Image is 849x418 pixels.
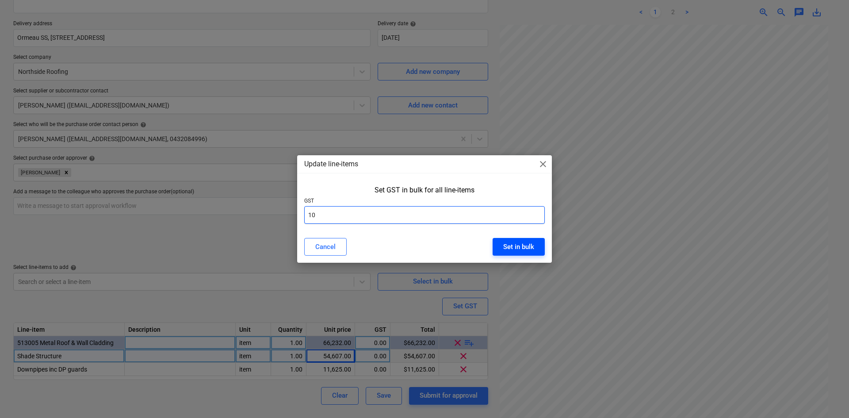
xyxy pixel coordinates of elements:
p: Update line-items [304,159,358,169]
button: Set in bulk [493,238,545,256]
div: Set GST in bulk for all line-items [375,186,474,194]
input: GST [304,206,545,224]
iframe: Chat Widget [805,376,849,418]
span: close [538,159,548,169]
button: Cancel [304,238,347,256]
p: GST [304,198,545,207]
div: Cancel [315,241,336,253]
div: Set in bulk [503,241,534,253]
